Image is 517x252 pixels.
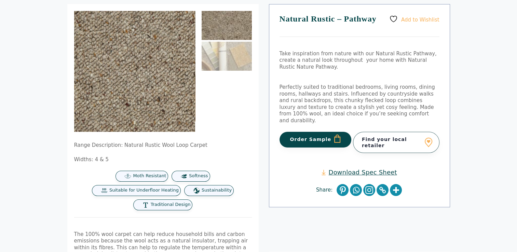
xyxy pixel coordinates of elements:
a: Pinterest [337,184,349,196]
span: Softness [189,173,208,179]
a: More [390,184,402,196]
span: Moth Resistant [133,173,166,179]
p: Take inspiration from nature with our Natural Rustic Pathway, create a natural look throughout yo... [280,51,439,71]
button: Order Sample [280,132,352,148]
p: Range Description: Natural Rustic Wool Loop Carpet [74,142,252,149]
p: Widths: 4 & 5 [74,156,252,163]
a: Whatsapp [350,184,362,196]
h1: Natural Rustic – Pathway [280,15,439,37]
span: Suitable for Underfloor Heating [109,187,179,193]
a: Download Spec Sheet [322,168,397,176]
a: Find your local retailer [353,132,439,153]
a: Add to Wishlist [389,15,439,23]
img: Natural Rustic Pathway [202,11,252,40]
a: Instagram [363,184,375,196]
img: Natural Rustic - Pathway - Image 2 [202,42,252,71]
span: Traditional Design [151,202,191,208]
span: Add to Wishlist [401,16,439,23]
span: Sustainability [202,187,232,193]
a: Copy Link [377,184,389,196]
span: Share: [316,187,336,194]
p: Perfectly suited to traditional bedrooms, living rooms, dining rooms, hallways and stairs. Influe... [280,84,439,124]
